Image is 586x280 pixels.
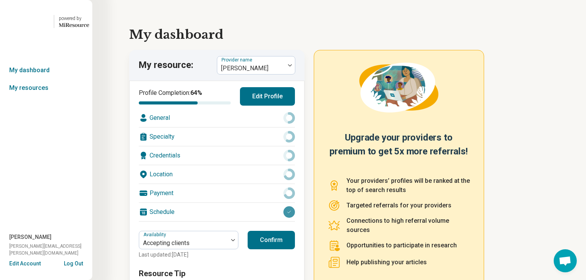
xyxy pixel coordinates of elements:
[59,15,89,22] div: powered by
[139,165,295,184] div: Location
[346,258,427,267] p: Help publishing your articles
[139,184,295,202] div: Payment
[9,243,92,257] span: [PERSON_NAME][EMAIL_ADDRESS][PERSON_NAME][DOMAIN_NAME]
[190,89,202,96] span: 64 %
[346,216,470,235] p: Connections to high referral volume sources
[346,176,470,195] p: Your providers’ profiles will be ranked at the top of search results
[346,201,451,210] p: Targeted referrals for your providers
[139,128,295,146] div: Specialty
[328,131,470,167] h2: Upgrade your providers to premium to get 5x more referrals!
[139,268,295,279] h3: Resource Tip
[9,233,52,241] span: [PERSON_NAME]
[346,241,457,250] p: Opportunities to participate in research
[240,87,295,106] button: Edit Profile
[3,12,49,31] img: Geode Health
[554,249,577,272] div: Open chat
[64,260,83,266] button: Log Out
[139,109,295,127] div: General
[139,203,295,221] div: Schedule
[139,251,238,259] p: Last updated: [DATE]
[9,260,41,268] button: Edit Account
[129,25,549,44] h1: My dashboard
[3,12,89,31] a: Geode Healthpowered by
[139,146,295,165] div: Credentials
[138,59,193,72] p: My resource:
[221,57,254,63] label: Provider name
[143,232,168,237] label: Availability
[139,88,231,104] div: Profile Completion:
[248,231,295,249] button: Confirm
